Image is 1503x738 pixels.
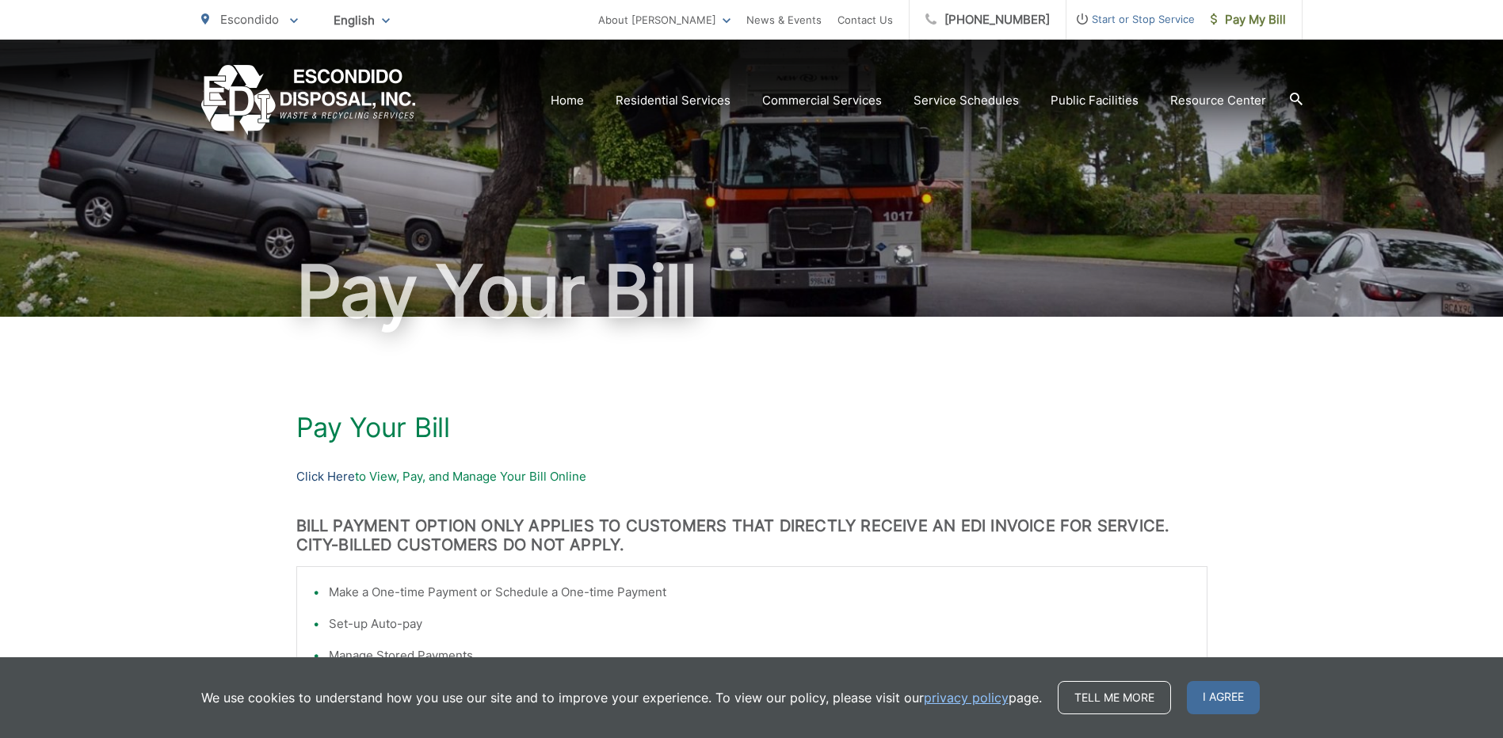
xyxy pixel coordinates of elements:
span: Pay My Bill [1211,10,1286,29]
h3: BILL PAYMENT OPTION ONLY APPLIES TO CUSTOMERS THAT DIRECTLY RECEIVE AN EDI INVOICE FOR SERVICE. C... [296,516,1207,554]
a: Contact Us [837,10,893,29]
li: Set-up Auto-pay [329,614,1191,633]
a: Residential Services [616,91,731,110]
a: Resource Center [1170,91,1266,110]
a: Commercial Services [762,91,882,110]
a: Click Here [296,467,355,486]
span: I agree [1187,681,1260,714]
a: Tell me more [1058,681,1171,714]
a: privacy policy [924,688,1009,707]
h1: Pay Your Bill [201,252,1303,331]
p: We use cookies to understand how you use our site and to improve your experience. To view our pol... [201,688,1042,707]
li: Make a One-time Payment or Schedule a One-time Payment [329,583,1191,602]
a: News & Events [746,10,822,29]
a: Service Schedules [914,91,1019,110]
p: to View, Pay, and Manage Your Bill Online [296,467,1207,486]
a: Home [551,91,584,110]
span: Escondido [220,12,279,27]
a: Public Facilities [1051,91,1139,110]
a: About [PERSON_NAME] [598,10,731,29]
span: English [322,6,402,34]
a: EDCD logo. Return to the homepage. [201,65,416,135]
li: Manage Stored Payments [329,646,1191,665]
h1: Pay Your Bill [296,412,1207,443]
